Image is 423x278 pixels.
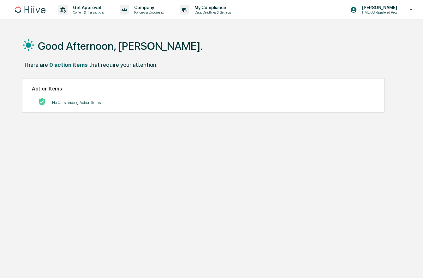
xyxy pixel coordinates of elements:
[129,5,167,10] p: Company
[68,5,107,10] p: Get Approval
[15,6,45,13] img: logo
[38,98,46,106] img: No Actions logo
[189,10,234,14] p: Data, Deadlines & Settings
[68,10,107,14] p: Content & Transactions
[23,61,48,68] div: There are
[89,61,158,68] div: that require your attention.
[357,10,401,14] p: HML US Registered Reps
[129,10,167,14] p: Policies & Documents
[52,100,101,105] p: No Outstanding Action Items
[49,61,88,68] div: 0 action items
[38,40,203,52] h1: Good Afternoon, [PERSON_NAME].
[189,5,234,10] p: My Compliance
[32,86,374,92] h2: Action Items
[357,5,401,10] p: [PERSON_NAME]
